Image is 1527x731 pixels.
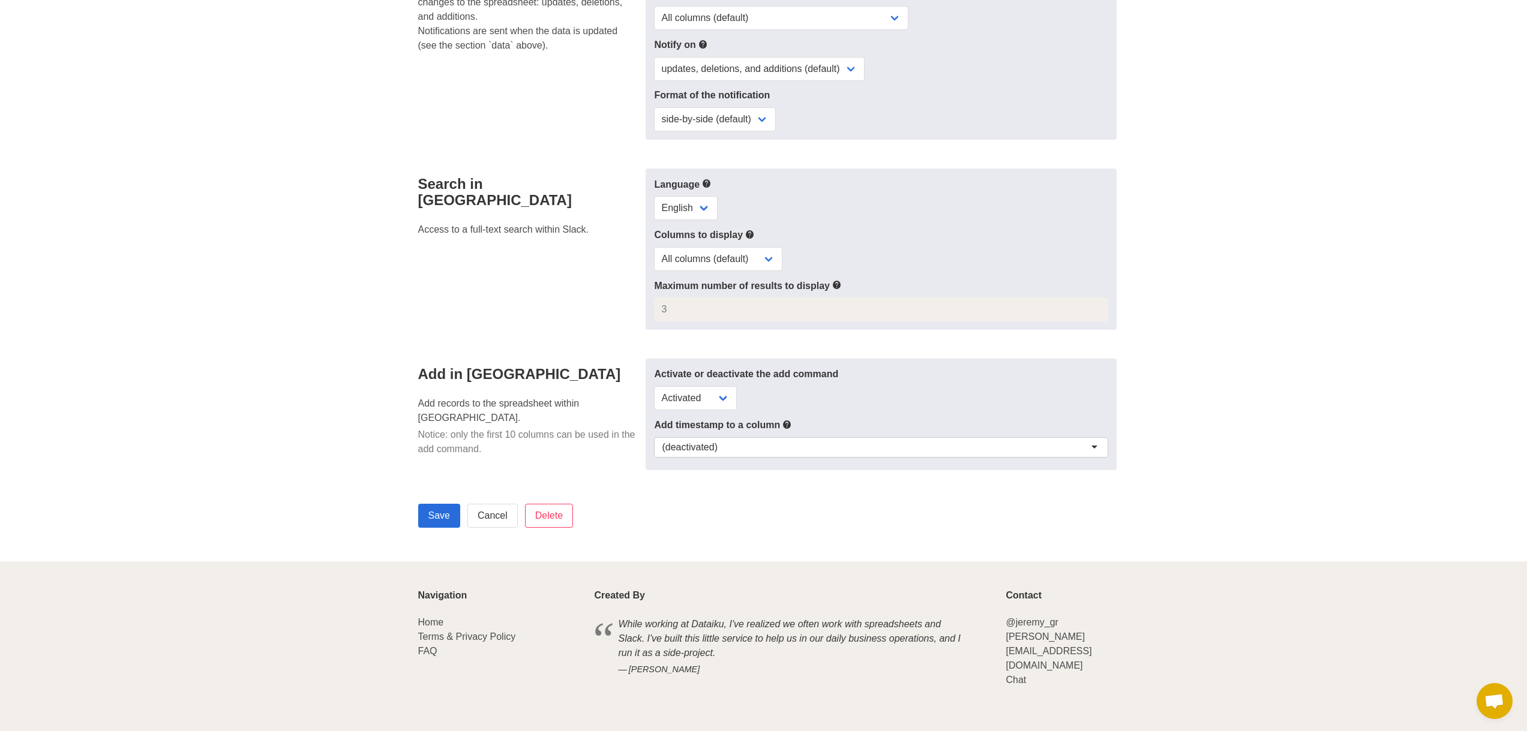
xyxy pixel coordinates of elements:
[654,88,1108,103] label: Format of the notification
[662,441,718,453] div: (deactivated)
[654,278,1108,293] label: Maximum number of results to display
[418,366,639,382] h4: Add in [GEOGRAPHIC_DATA]
[418,590,580,601] p: Navigation
[418,631,516,642] a: Terms & Privacy Policy
[467,504,518,528] a: Cancel
[1006,590,1109,601] p: Contact
[1006,617,1058,627] a: @jeremy_gr
[525,504,573,528] input: Delete
[1477,683,1513,719] div: Open chat
[418,222,639,237] p: Access to a full-text search within Slack.
[654,37,1108,52] label: Notify on
[418,396,639,425] p: Add records to the spreadsheet within [GEOGRAPHIC_DATA].
[654,367,1108,381] label: Activate or deactivate the add command
[1006,675,1026,685] a: Chat
[418,646,437,656] a: FAQ
[619,663,968,676] cite: [PERSON_NAME]
[595,590,992,601] p: Created By
[595,615,992,678] blockquote: While working at Dataiku, I've realized we often work with spreadsheets and Slack. I've built thi...
[654,227,1108,242] label: Columns to display
[654,177,1108,192] label: Language
[418,617,444,627] a: Home
[418,428,639,456] p: Notice: only the first 10 columns can be used in the add command.
[654,417,1108,432] label: Add timestamp to a column
[418,504,460,528] input: Save
[1006,631,1091,670] a: [PERSON_NAME][EMAIL_ADDRESS][DOMAIN_NAME]
[418,176,639,208] h4: Search in [GEOGRAPHIC_DATA]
